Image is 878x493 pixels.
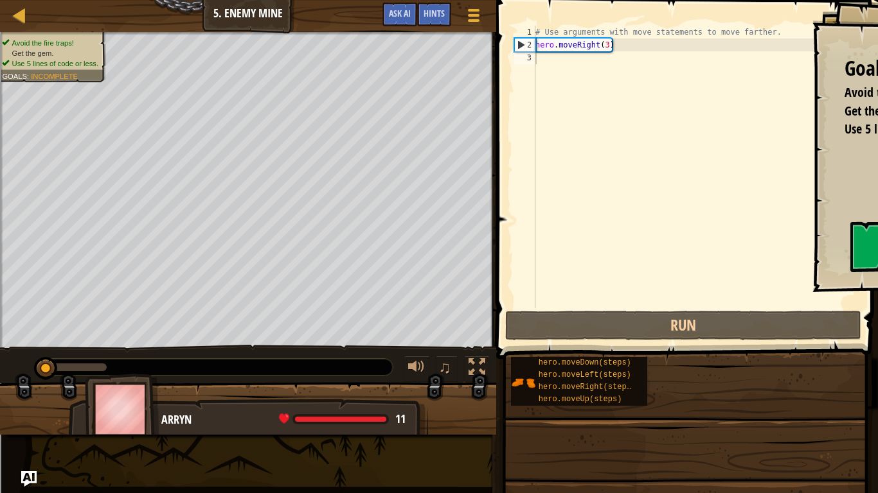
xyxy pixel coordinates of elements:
div: Home [5,5,269,17]
span: hero.moveDown(steps) [539,358,631,367]
span: 11 [395,411,406,427]
input: Search outlines [5,17,119,30]
span: ♫ [438,358,451,377]
button: Ask AI [21,471,37,487]
div: health: 11 / 11 [279,413,406,425]
button: Show game menu [458,3,490,33]
button: Ask AI [382,3,417,26]
div: 2 [515,39,535,51]
button: ♫ [436,356,458,382]
div: Sort New > Old [5,42,873,53]
div: Move To ... [5,53,873,65]
div: 3 [514,51,535,64]
button: Run [505,311,861,340]
button: Toggle fullscreen [464,356,490,382]
span: Ask AI [389,7,411,19]
img: portrait.png [511,370,535,395]
span: Hints [424,7,445,19]
span: hero.moveUp(steps) [539,395,622,404]
img: thang_avatar_frame.png [85,374,159,445]
div: Arryn [161,411,415,428]
div: Delete [5,65,873,76]
div: Sign out [5,88,873,99]
div: Sort A > Z [5,30,873,42]
button: Adjust volume [404,356,429,382]
div: Options [5,76,873,88]
div: 1 [514,26,535,39]
span: hero.moveRight(steps) [539,383,636,392]
span: hero.moveLeft(steps) [539,370,631,379]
